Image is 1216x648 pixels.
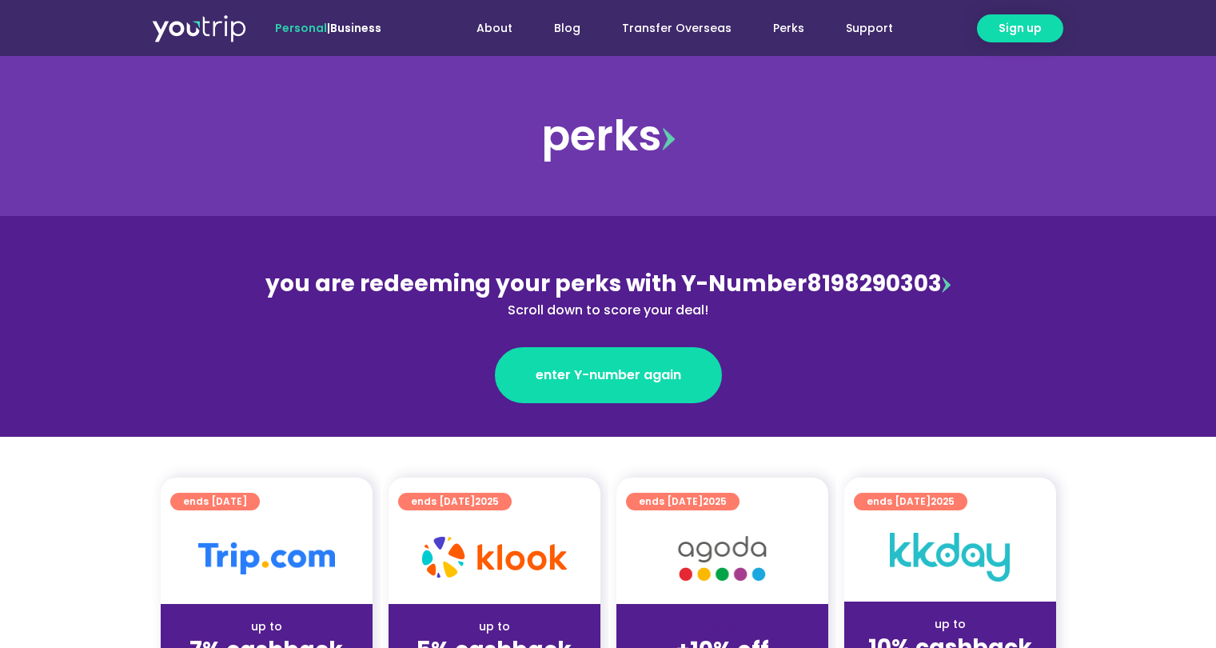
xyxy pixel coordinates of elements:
[173,618,360,635] div: up to
[999,20,1042,37] span: Sign up
[854,493,967,510] a: ends [DATE]2025
[601,14,752,43] a: Transfer Overseas
[275,20,327,36] span: Personal
[703,494,727,508] span: 2025
[495,347,722,403] a: enter Y-number again
[398,493,512,510] a: ends [DATE]2025
[639,493,727,510] span: ends [DATE]
[533,14,601,43] a: Blog
[275,20,381,36] span: |
[456,14,533,43] a: About
[411,493,499,510] span: ends [DATE]
[183,493,247,510] span: ends [DATE]
[261,267,955,320] div: 8198290303
[752,14,825,43] a: Perks
[536,366,681,385] span: enter Y-number again
[170,493,260,510] a: ends [DATE]
[401,618,588,635] div: up to
[825,14,914,43] a: Support
[931,494,955,508] span: 2025
[330,20,381,36] a: Business
[261,301,955,320] div: Scroll down to score your deal!
[977,14,1063,42] a: Sign up
[708,618,737,634] span: up to
[265,268,807,299] span: you are redeeming your perks with Y-Number
[475,494,499,508] span: 2025
[857,616,1043,633] div: up to
[867,493,955,510] span: ends [DATE]
[626,493,740,510] a: ends [DATE]2025
[425,14,914,43] nav: Menu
